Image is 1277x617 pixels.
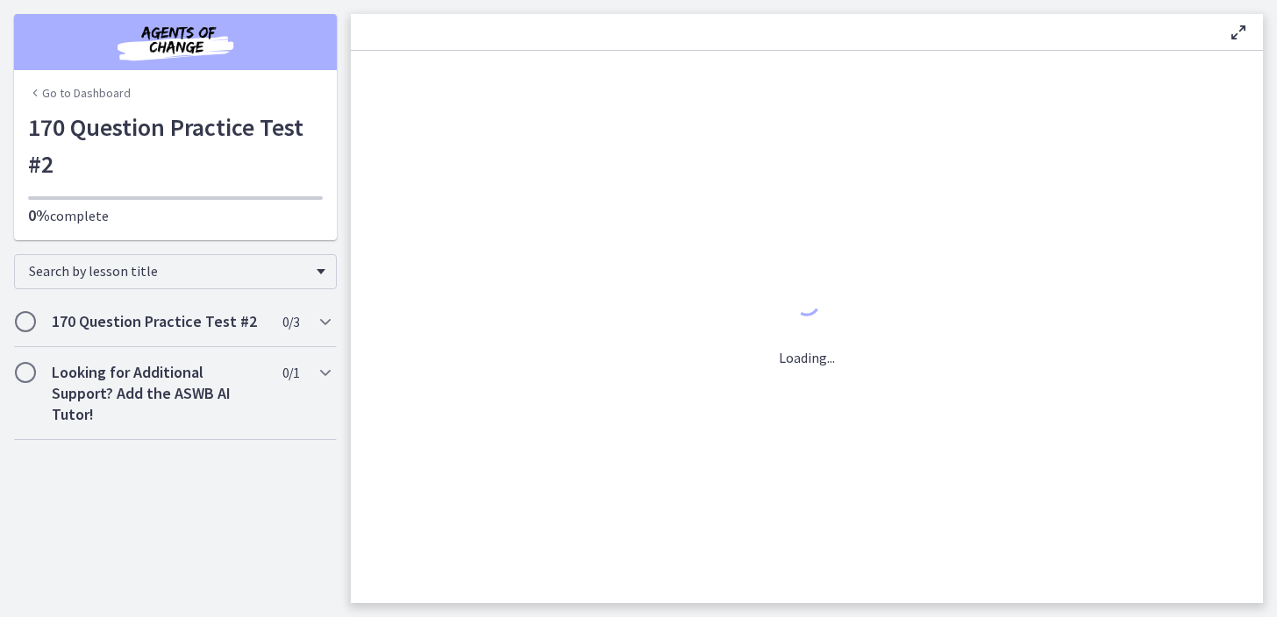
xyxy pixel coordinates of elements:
[14,254,337,289] div: Search by lesson title
[29,262,308,280] span: Search by lesson title
[52,311,266,332] h2: 170 Question Practice Test #2
[282,362,299,383] span: 0 / 1
[779,286,835,326] div: 1
[779,347,835,368] p: Loading...
[28,205,323,226] p: complete
[70,21,281,63] img: Agents of Change
[28,109,323,182] h1: 170 Question Practice Test #2
[52,362,266,425] h2: Looking for Additional Support? Add the ASWB AI Tutor!
[28,84,131,102] a: Go to Dashboard
[28,205,50,225] span: 0%
[282,311,299,332] span: 0 / 3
